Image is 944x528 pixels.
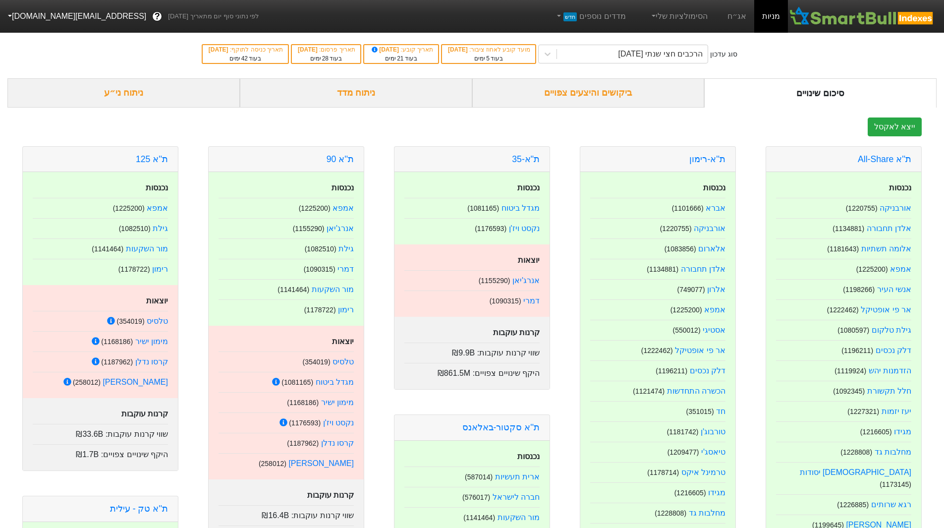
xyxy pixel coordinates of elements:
[438,369,470,377] span: ₪861.5M
[208,45,283,54] div: תאריך כניסה לתוקף :
[116,317,144,325] small: ( 354019 )
[677,286,705,293] small: ( 749077 )
[647,469,679,476] small: ( 1178714 )
[704,305,725,314] a: אמפא
[219,505,354,522] div: שווי קרנות עוקבות :
[656,367,687,375] small: ( 1196211 )
[33,444,168,461] div: היקף שינויים צפויים :
[333,357,354,366] a: טלסיס
[118,265,150,273] small: ( 1178722 )
[843,286,875,293] small: ( 1198266 )
[126,244,168,253] a: מור השקעות
[472,78,705,108] div: ביקושים והיצעים צפויים
[551,6,630,26] a: מדדים נוספיםחדש
[800,468,911,476] a: [DEMOGRAPHIC_DATA] יסודות
[289,419,321,427] small: ( 1176593 )
[479,277,510,285] small: ( 1155290 )
[323,418,354,427] a: נקסט ויז'ן
[498,513,540,522] a: מור השקעות
[146,296,168,305] strong: יוצאות
[703,183,725,192] strong: נכנסות
[716,407,725,415] a: חד
[667,387,725,395] a: הכשרה התחדשות
[876,346,911,354] a: דלק נכסים
[894,427,911,436] a: מגידו
[240,78,472,108] div: ניתוח מדד
[523,296,540,305] a: דמרי
[463,514,495,522] small: ( 1141464 )
[397,55,403,62] span: 21
[262,511,289,520] span: ₪16.4B
[448,46,469,53] span: [DATE]
[135,337,168,346] a: מימון ישיר
[92,245,123,253] small: ( 1141464 )
[708,488,725,497] a: מגידו
[655,509,686,517] small: ( 1228808 )
[681,468,725,476] a: טרמינל איקס
[147,317,168,325] a: טלסיס
[847,408,879,415] small: ( 1227321 )
[338,305,354,314] a: רימון
[681,265,725,273] a: אלדן תחבורה
[670,306,702,314] small: ( 1225200 )
[871,500,911,509] a: רגא שרותים
[33,424,168,440] div: שווי קרנות עוקבות :
[646,6,712,26] a: הסימולציות שלי
[833,387,865,395] small: ( 1092345 )
[7,78,240,108] div: ניתוח ני״ע
[703,326,725,334] a: אסטיגי
[302,358,330,366] small: ( 354019 )
[618,48,703,60] div: הרכבים חצי שנתי [DATE]
[332,183,354,192] strong: נכנסות
[875,448,911,456] a: מחלבות גד
[860,428,892,436] small: ( 1216605 )
[327,154,354,164] a: ת''א 90
[827,306,859,314] small: ( 1222462 )
[113,204,145,212] small: ( 1225200 )
[404,343,540,359] div: שווי קרנות עוקבות :
[241,55,248,62] span: 42
[867,224,911,233] a: אלדן תחבורה
[101,358,133,366] small: ( 1187962 )
[880,480,911,488] small: ( 1173145 )
[73,378,101,386] small: ( 258012 )
[103,378,168,386] a: [PERSON_NAME]
[872,326,911,334] a: גילת טלקום
[834,367,866,375] small: ( 1119924 )
[447,54,530,63] div: בעוד ימים
[293,225,325,233] small: ( 1155290 )
[307,491,354,499] strong: קרנות עוקבות
[321,398,354,407] a: מימון ישיר
[110,504,168,514] a: ת''א טק - עילית
[493,328,540,337] strong: קרנות עוקבות
[707,285,725,293] a: אלרון
[880,204,911,212] a: אורבניקה
[689,509,725,517] a: מחלבות גד
[867,387,911,395] a: חלל תקשורת
[706,204,725,212] a: אברא
[517,452,540,461] strong: נכנסות
[462,422,540,432] a: ת''א סקטור-באלאנס
[877,285,911,293] a: אנשי העיר
[665,245,696,253] small: ( 1083856 )
[701,448,725,456] a: טיאסג'י
[833,225,864,233] small: ( 1134881 )
[101,338,133,346] small: ( 1168186 )
[690,366,725,375] a: דלק נכסים
[287,439,319,447] small: ( 1187962 )
[462,493,490,501] small: ( 576017 )
[297,45,355,54] div: תאריך פרסום :
[298,46,319,53] span: [DATE]
[501,204,540,212] a: מגדל ביטוח
[840,448,872,456] small: ( 1228808 )
[667,428,699,436] small: ( 1181742 )
[698,244,725,253] a: אלארום
[486,55,490,62] span: 5
[837,326,869,334] small: ( 1080597 )
[490,297,521,305] small: ( 1090315 )
[710,49,737,59] div: סוג עדכון
[858,154,911,164] a: ת''א All-Share
[672,204,704,212] small: ( 1101666 )
[704,78,937,108] div: סיכום שינויים
[370,46,401,53] span: [DATE]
